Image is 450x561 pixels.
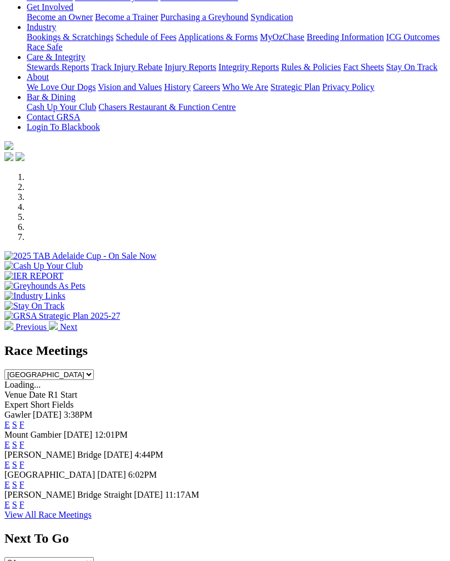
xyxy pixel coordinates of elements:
div: Industry [27,32,446,52]
span: 3:38PM [64,410,93,419]
span: Mount Gambier [4,430,62,439]
div: Get Involved [27,12,446,22]
a: About [27,72,49,82]
a: Strategic Plan [271,82,320,92]
span: R1 Start [48,390,77,399]
img: Stay On Track [4,301,64,311]
a: E [4,460,10,469]
img: IER REPORT [4,271,63,281]
a: Get Involved [27,2,73,12]
h2: Next To Go [4,531,446,546]
span: Gawler [4,410,31,419]
a: Contact GRSA [27,112,80,122]
a: Integrity Reports [218,62,279,72]
a: Breeding Information [307,32,384,42]
img: 2025 TAB Adelaide Cup - On Sale Now [4,251,157,261]
a: Cash Up Your Club [27,102,96,112]
span: Short [31,400,50,409]
a: S [12,460,17,469]
a: Syndication [251,12,293,22]
a: E [4,440,10,449]
a: View All Race Meetings [4,510,92,519]
span: Next [60,322,77,332]
a: Login To Blackbook [27,122,100,132]
span: [DATE] [134,490,163,499]
span: Venue [4,390,27,399]
a: Chasers Restaurant & Function Centre [98,102,236,112]
a: E [4,420,10,429]
a: We Love Our Dogs [27,82,96,92]
a: Applications & Forms [178,32,258,42]
div: About [27,82,446,92]
a: E [4,480,10,489]
a: F [19,460,24,469]
span: [GEOGRAPHIC_DATA] [4,470,95,479]
span: [DATE] [64,430,93,439]
a: Bar & Dining [27,92,76,102]
img: logo-grsa-white.png [4,141,13,150]
a: Track Injury Rebate [91,62,162,72]
span: [DATE] [33,410,62,419]
a: MyOzChase [260,32,304,42]
a: Stewards Reports [27,62,89,72]
span: 11:17AM [165,490,199,499]
img: facebook.svg [4,152,13,161]
span: Fields [52,400,73,409]
span: 12:01PM [94,430,128,439]
a: Race Safe [27,42,62,52]
span: [DATE] [104,450,133,459]
a: Schedule of Fees [116,32,176,42]
a: S [12,500,17,509]
a: Next [49,322,77,332]
img: twitter.svg [16,152,24,161]
img: Industry Links [4,291,66,301]
span: [DATE] [97,470,126,479]
a: S [12,480,17,489]
a: Vision and Values [98,82,162,92]
a: Stay On Track [386,62,437,72]
img: Greyhounds As Pets [4,281,86,291]
div: Bar & Dining [27,102,446,112]
a: Rules & Policies [281,62,341,72]
a: Care & Integrity [27,52,86,62]
img: Cash Up Your Club [4,261,83,271]
a: Careers [193,82,220,92]
span: [PERSON_NAME] Bridge [4,450,102,459]
a: Who We Are [222,82,268,92]
img: GRSA Strategic Plan 2025-27 [4,311,120,321]
a: Privacy Policy [322,82,374,92]
img: chevron-left-pager-white.svg [4,321,13,330]
span: Date [29,390,46,399]
div: Care & Integrity [27,62,446,72]
span: Expert [4,400,28,409]
a: F [19,440,24,449]
a: Injury Reports [164,62,216,72]
img: chevron-right-pager-white.svg [49,321,58,330]
span: Previous [16,322,47,332]
h2: Race Meetings [4,343,446,358]
a: Become an Owner [27,12,93,22]
a: Bookings & Scratchings [27,32,113,42]
a: F [19,480,24,489]
a: Purchasing a Greyhound [161,12,248,22]
a: Previous [4,322,49,332]
a: E [4,500,10,509]
a: Become a Trainer [95,12,158,22]
a: F [19,500,24,509]
a: S [12,440,17,449]
a: F [19,420,24,429]
a: S [12,420,17,429]
span: [PERSON_NAME] Bridge Straight [4,490,132,499]
span: Loading... [4,380,41,389]
span: 6:02PM [128,470,157,479]
span: 4:44PM [134,450,163,459]
a: Fact Sheets [343,62,384,72]
a: History [164,82,191,92]
a: Industry [27,22,56,32]
a: ICG Outcomes [386,32,439,42]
